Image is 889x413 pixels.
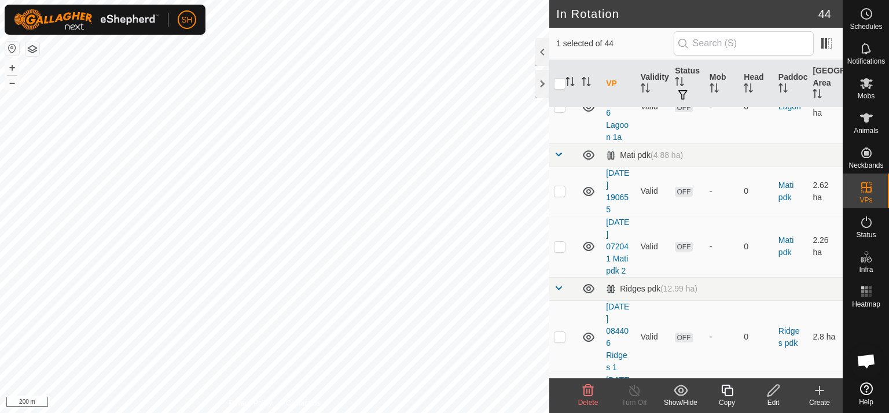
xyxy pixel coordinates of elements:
[25,42,39,56] button: Map Layers
[675,187,692,197] span: OFF
[582,79,591,88] p-sorticon: Activate to sort
[606,72,629,142] a: [DATE] 125606 Lagoon 1a
[843,378,889,410] a: Help
[14,9,159,30] img: Gallagher Logo
[750,397,796,408] div: Edit
[5,61,19,75] button: +
[710,241,735,253] div: -
[5,76,19,90] button: –
[852,301,880,308] span: Heatmap
[704,397,750,408] div: Copy
[774,60,809,108] th: Paddock
[636,60,671,108] th: Validity
[641,85,650,94] p-sorticon: Activate to sort
[606,217,629,275] a: [DATE] 072041 Mati pdk 2
[744,85,753,94] p-sorticon: Activate to sort
[636,216,671,277] td: Valid
[710,85,719,94] p-sorticon: Activate to sort
[859,197,872,204] span: VPs
[778,85,788,94] p-sorticon: Activate to sort
[556,7,818,21] h2: In Rotation
[606,284,697,294] div: Ridges pdk
[710,185,735,197] div: -
[849,344,884,378] div: Open chat
[181,14,192,26] span: SH
[556,38,673,50] span: 1 selected of 44
[710,331,735,343] div: -
[739,216,774,277] td: 0
[636,167,671,216] td: Valid
[818,5,831,23] span: 44
[739,60,774,108] th: Head
[675,79,684,88] p-sorticon: Activate to sort
[601,60,636,108] th: VP
[808,167,843,216] td: 2.62 ha
[651,150,683,160] span: (4.88 ha)
[565,79,575,88] p-sorticon: Activate to sort
[611,397,657,408] div: Turn Off
[796,397,843,408] div: Create
[660,284,697,293] span: (12.99 ha)
[778,180,794,202] a: Mati pdk
[778,235,794,257] a: Mati pdk
[808,216,843,277] td: 2.26 ha
[859,266,873,273] span: Infra
[859,399,873,405] span: Help
[578,399,598,407] span: Delete
[848,162,883,169] span: Neckbands
[636,300,671,374] td: Valid
[739,300,774,374] td: 0
[606,150,683,160] div: Mati pdk
[854,127,879,134] span: Animals
[657,397,704,408] div: Show/Hide
[675,242,692,252] span: OFF
[778,326,800,348] a: Ridges pdk
[856,231,876,238] span: Status
[858,93,875,99] span: Mobs
[675,102,692,112] span: OFF
[675,333,692,342] span: OFF
[286,398,320,408] a: Contact Us
[850,23,882,30] span: Schedules
[705,60,740,108] th: Mob
[813,91,822,100] p-sorticon: Activate to sort
[739,167,774,216] td: 0
[670,60,705,108] th: Status
[5,42,19,56] button: Reset Map
[674,31,814,56] input: Search (S)
[606,168,629,214] a: [DATE] 190655
[808,60,843,108] th: [GEOGRAPHIC_DATA] Area
[606,302,629,372] a: [DATE] 084406 Ridges 1
[847,58,885,65] span: Notifications
[229,398,273,408] a: Privacy Policy
[808,300,843,374] td: 2.8 ha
